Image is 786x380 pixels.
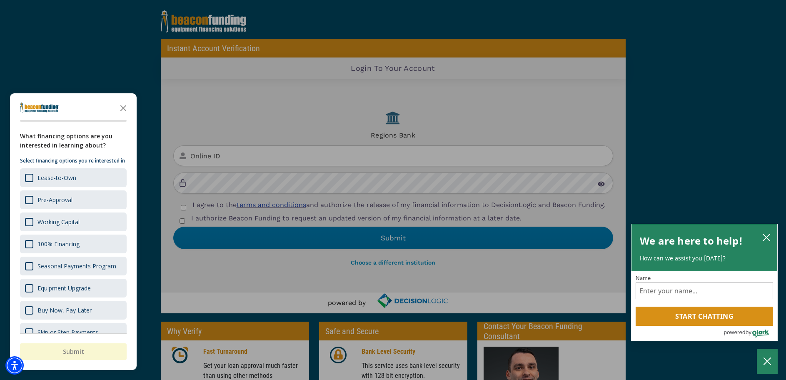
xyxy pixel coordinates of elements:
[37,196,72,204] div: Pre-Approval
[37,328,98,336] div: Skip or Step Payments
[757,349,778,374] button: Close Chatbox
[37,284,91,292] div: Equipment Upgrade
[636,307,773,326] button: Start chatting
[746,327,751,337] span: by
[115,99,132,116] button: Close the survey
[20,212,127,231] div: Working Capital
[20,102,59,112] img: Company logo
[760,231,773,243] button: close chatbox
[640,232,743,249] h2: We are here to help!
[20,168,127,187] div: Lease-to-Own
[10,93,137,370] div: Survey
[20,257,127,275] div: Seasonal Payments Program
[20,279,127,297] div: Equipment Upgrade
[724,326,777,340] a: Powered by Olark
[37,218,80,226] div: Working Capital
[20,343,127,360] button: Submit
[37,262,116,270] div: Seasonal Payments Program
[20,132,127,150] div: What financing options are you interested in learning about?
[37,306,92,314] div: Buy Now, Pay Later
[37,174,76,182] div: Lease-to-Own
[20,235,127,253] div: 100% Financing
[640,254,769,262] p: How can we assist you [DATE]?
[636,275,773,281] label: Name
[20,190,127,209] div: Pre-Approval
[37,240,80,248] div: 100% Financing
[631,224,778,341] div: olark chatbox
[5,356,24,375] div: Accessibility Menu
[636,282,773,299] input: Name
[20,323,127,342] div: Skip or Step Payments
[20,301,127,320] div: Buy Now, Pay Later
[724,327,745,337] span: powered
[20,157,127,165] p: Select financing options you're interested in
